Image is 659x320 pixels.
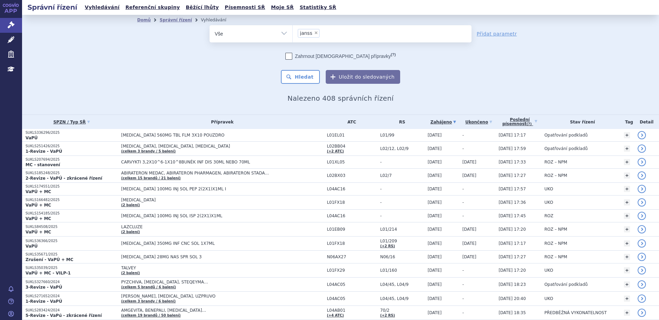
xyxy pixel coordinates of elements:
[428,282,442,287] span: [DATE]
[499,296,526,301] span: [DATE] 20:40
[121,224,294,229] span: LAZCLUZE
[26,149,62,154] strong: 1-Revize - VaPÚ
[380,173,424,178] span: L02/7
[624,172,630,179] a: +
[26,244,38,249] strong: VaPÚ
[499,268,526,273] span: [DATE] 17:20
[285,53,396,60] label: Zahrnout [DEMOGRAPHIC_DATA] přípravky
[121,313,181,317] a: (celkem 19 brandů / 50 balení)
[327,282,377,287] span: L04AC05
[462,213,464,218] span: -
[638,309,646,317] a: detail
[327,173,377,178] span: L02BX03
[620,115,634,129] th: Tag
[121,299,176,303] a: (celkem 3 brandy / 6 balení)
[121,294,294,299] span: [PERSON_NAME], [MEDICAL_DATA], UZPRUVO
[544,296,553,301] span: UKO
[380,133,424,138] span: L01/99
[638,253,646,261] a: detail
[544,241,567,246] span: ROZ – NPM
[624,254,630,260] a: +
[428,268,442,273] span: [DATE]
[327,227,377,232] span: L01EB09
[118,115,324,129] th: Přípravek
[544,310,607,315] span: PŘEDBĚŽNÁ VYKONATELNOST
[462,241,476,246] span: [DATE]
[380,213,424,218] span: -
[544,254,567,259] span: ROZ – NPM
[428,310,442,315] span: [DATE]
[380,254,424,259] span: N06/16
[121,266,294,270] span: TALVEY
[638,239,646,248] a: detail
[462,160,476,164] span: [DATE]
[184,3,221,12] a: Běžící lhůty
[121,203,140,207] a: (2 balení)
[624,199,630,206] a: +
[121,230,140,234] a: (2 balení)
[201,15,235,25] li: Vyhledávání
[26,224,118,229] p: SUKLS84508/2025
[624,226,630,232] a: +
[462,296,464,301] span: -
[544,268,553,273] span: UKO
[327,149,344,153] a: (+2 ATC)
[327,213,377,218] span: L04AC16
[499,213,526,218] span: [DATE] 17:45
[638,294,646,303] a: detail
[380,308,424,313] span: 70/2
[380,187,424,191] span: -
[624,132,630,138] a: +
[26,313,102,318] strong: 5-Revize - VaPú - zkrácené řízení
[121,198,294,202] span: [MEDICAL_DATA]
[26,117,118,127] a: SPZN / Typ SŘ
[26,271,71,276] strong: VaPÚ + MC - VILP-1
[499,173,526,178] span: [DATE] 17:27
[326,70,400,84] button: Uložit do sledovaných
[121,308,294,313] span: AMGEVITA, BENEPALI, [MEDICAL_DATA]…
[544,173,567,178] span: ROZ – NPM
[380,227,424,232] span: L01/214
[327,296,377,301] span: L04AC05
[322,29,325,37] input: janss
[462,133,464,138] span: -
[544,227,567,232] span: ROZ – NPM
[428,254,442,259] span: [DATE]
[223,3,267,12] a: Písemnosti SŘ
[624,281,630,288] a: +
[499,160,526,164] span: [DATE] 17:33
[428,241,442,246] span: [DATE]
[26,252,118,257] p: SUKLS35671/2025
[121,271,140,275] a: (2 balení)
[634,115,659,129] th: Detail
[638,266,646,274] a: detail
[121,187,294,191] span: [MEDICAL_DATA] 100MG INJ SOL PEP 2(2X1)X1ML I
[22,2,83,12] h2: Správní řízení
[287,94,394,102] span: Nalezeno 408 správních řízení
[527,122,532,126] abbr: (?)
[638,198,646,207] a: detail
[499,146,526,151] span: [DATE] 17:59
[624,146,630,152] a: +
[380,239,424,243] span: L01/209
[638,144,646,153] a: detail
[544,282,588,287] span: Opatřování podkladů
[327,187,377,191] span: L04AC16
[499,310,526,315] span: [DATE] 18:35
[428,133,442,138] span: [DATE]
[83,3,122,12] a: Vyhledávání
[428,213,442,218] span: [DATE]
[462,173,476,178] span: [DATE]
[499,254,526,259] span: [DATE] 17:27
[26,176,102,181] strong: 2-Revize - VaPÚ - zkrácené řízení
[462,282,464,287] span: -
[428,200,442,205] span: [DATE]
[121,171,294,176] span: ABIRATERON MEDAC, ABIRATERON PHARMAGEN, ABIRATERON STADA…
[380,146,424,151] span: L02/12, L02/9
[380,268,424,273] span: L01/160
[462,200,464,205] span: -
[624,213,630,219] a: +
[121,149,176,153] a: (celkem 3 brandy / 5 balení)
[544,200,553,205] span: UKO
[499,282,526,287] span: [DATE] 18:23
